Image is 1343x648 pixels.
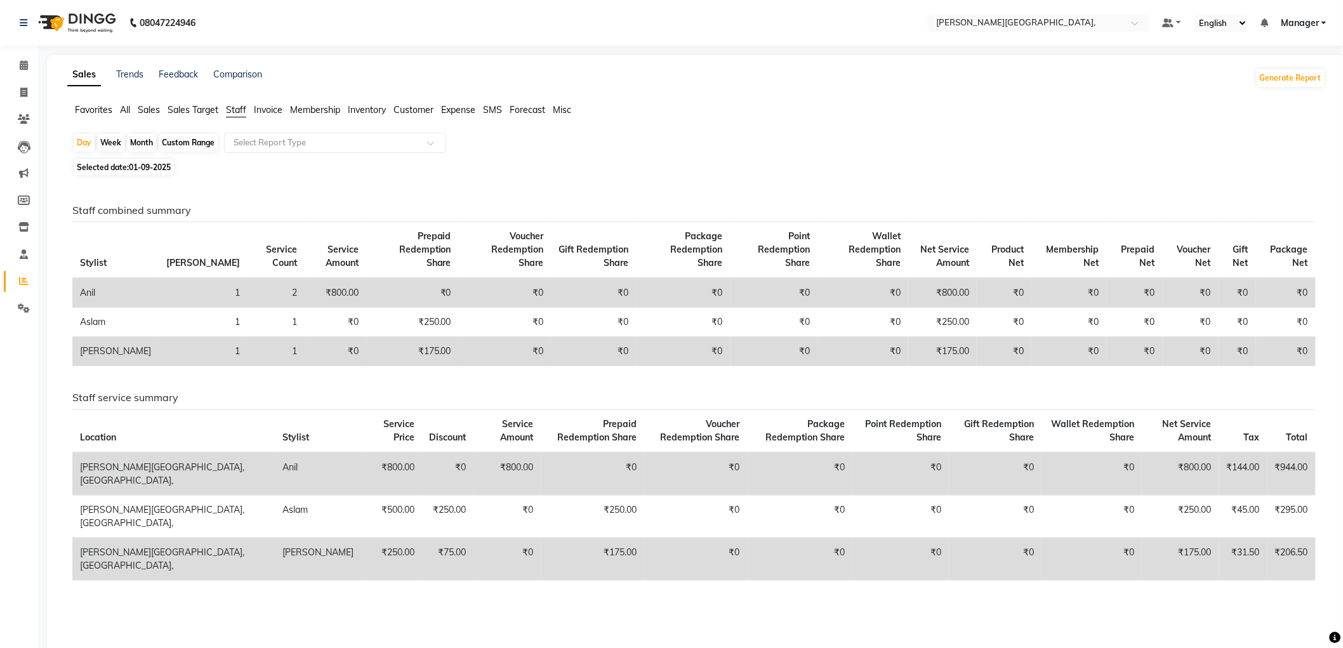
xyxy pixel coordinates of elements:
[964,418,1034,443] span: Gift Redemption Share
[80,432,116,443] span: Location
[226,104,246,116] span: Staff
[551,278,636,308] td: ₹0
[644,453,747,496] td: ₹0
[553,104,571,116] span: Misc
[1257,69,1325,87] button: Generate Report
[908,308,977,337] td: ₹250.00
[422,538,474,580] td: ₹75.00
[72,308,159,337] td: Aslam
[1267,495,1316,538] td: ₹295.00
[80,257,107,268] span: Stylist
[290,104,340,116] span: Membership
[501,418,534,443] span: Service Amount
[977,308,1031,337] td: ₹0
[1219,453,1267,496] td: ₹144.00
[441,104,475,116] span: Expense
[1042,495,1142,538] td: ₹0
[366,278,459,308] td: ₹0
[748,495,853,538] td: ₹0
[1042,453,1142,496] td: ₹0
[72,392,1316,404] h6: Staff service summary
[1031,278,1106,308] td: ₹0
[305,278,366,308] td: ₹800.00
[1142,453,1219,496] td: ₹800.00
[541,495,644,538] td: ₹250.00
[908,337,977,366] td: ₹175.00
[818,308,908,337] td: ₹0
[116,69,143,80] a: Trends
[1163,337,1219,366] td: ₹0
[644,495,747,538] td: ₹0
[1256,278,1316,308] td: ₹0
[248,337,305,366] td: 1
[1163,278,1219,308] td: ₹0
[1233,244,1248,268] span: Gift Net
[1106,278,1162,308] td: ₹0
[1142,495,1219,538] td: ₹250.00
[1256,308,1316,337] td: ₹0
[551,308,636,337] td: ₹0
[748,538,853,580] td: ₹0
[459,308,552,337] td: ₹0
[1106,337,1162,366] td: ₹0
[908,278,977,308] td: ₹800.00
[1051,418,1134,443] span: Wallet Redemption Share
[661,418,740,443] span: Voucher Redemption Share
[275,453,362,496] td: Anil
[865,418,941,443] span: Point Redemption Share
[977,278,1031,308] td: ₹0
[818,337,908,366] td: ₹0
[283,432,310,443] span: Stylist
[348,104,386,116] span: Inventory
[459,337,552,366] td: ₹0
[275,495,362,538] td: Aslam
[977,337,1031,366] td: ₹0
[1267,538,1316,580] td: ₹206.50
[852,538,949,580] td: ₹0
[97,134,124,152] div: Week
[541,538,644,580] td: ₹175.00
[430,432,466,443] span: Discount
[765,418,845,443] span: Package Redemption Share
[1271,244,1308,268] span: Package Net
[731,278,818,308] td: ₹0
[1031,308,1106,337] td: ₹0
[1219,308,1256,337] td: ₹0
[1244,432,1260,443] span: Tax
[129,162,171,172] span: 01-09-2025
[637,308,731,337] td: ₹0
[305,308,366,337] td: ₹0
[483,104,502,116] span: SMS
[254,104,282,116] span: Invoice
[168,104,218,116] span: Sales Target
[748,453,853,496] td: ₹0
[74,159,174,175] span: Selected date:
[74,134,95,152] div: Day
[491,230,543,268] span: Voucher Redemption Share
[72,278,159,308] td: Anil
[422,495,474,538] td: ₹250.00
[637,337,731,366] td: ₹0
[383,418,414,443] span: Service Price
[758,230,810,268] span: Point Redemption Share
[120,104,130,116] span: All
[818,278,908,308] td: ₹0
[159,134,218,152] div: Custom Range
[248,278,305,308] td: 2
[362,538,422,580] td: ₹250.00
[326,244,359,268] span: Service Amount
[852,495,949,538] td: ₹0
[266,244,297,268] span: Service Count
[72,204,1316,216] h6: Staff combined summary
[366,308,459,337] td: ₹250.00
[459,278,552,308] td: ₹0
[1219,278,1256,308] td: ₹0
[1281,17,1319,30] span: Manager
[1163,418,1212,443] span: Net Service Amount
[72,453,275,496] td: [PERSON_NAME][GEOGRAPHIC_DATA], [GEOGRAPHIC_DATA],
[1267,453,1316,496] td: ₹944.00
[1177,244,1211,268] span: Voucher Net
[72,538,275,580] td: [PERSON_NAME][GEOGRAPHIC_DATA], [GEOGRAPHIC_DATA],
[159,69,198,80] a: Feedback
[541,453,644,496] td: ₹0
